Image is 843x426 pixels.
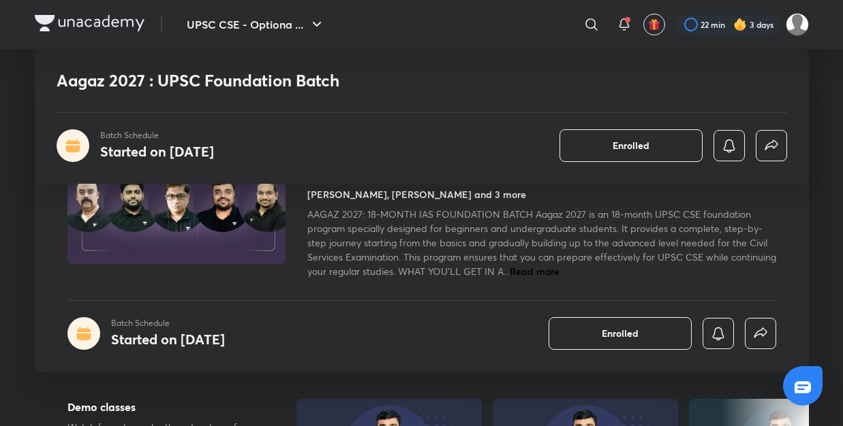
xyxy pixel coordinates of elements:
button: Enrolled [549,317,692,350]
img: Thumbnail [65,140,287,265]
img: Company Logo [35,15,144,31]
img: avatar [648,18,660,31]
span: Enrolled [613,139,649,152]
img: streak [733,18,747,31]
h1: Aagaz 2027 : UPSC Foundation Batch [57,71,590,91]
p: Batch Schedule [111,317,225,329]
a: Company Logo [35,15,144,35]
button: UPSC CSE - Optiona ... [179,11,333,38]
p: Batch Schedule [100,129,214,142]
span: Enrolled [602,327,639,340]
span: Read more [510,265,560,278]
img: Ayush Kumar [786,13,809,36]
h4: Started on [DATE] [100,142,214,161]
button: Enrolled [560,129,703,162]
h5: Demo classes [67,399,253,415]
button: avatar [643,14,665,35]
h4: Started on [DATE] [111,330,225,348]
span: AAGAZ 2027: 18-MONTH IAS FOUNDATION BATCH Aagaz 2027 is an 18-month UPSC CSE foundation program s... [307,208,776,278]
h4: [PERSON_NAME], [PERSON_NAME] and 3 more [307,187,526,201]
